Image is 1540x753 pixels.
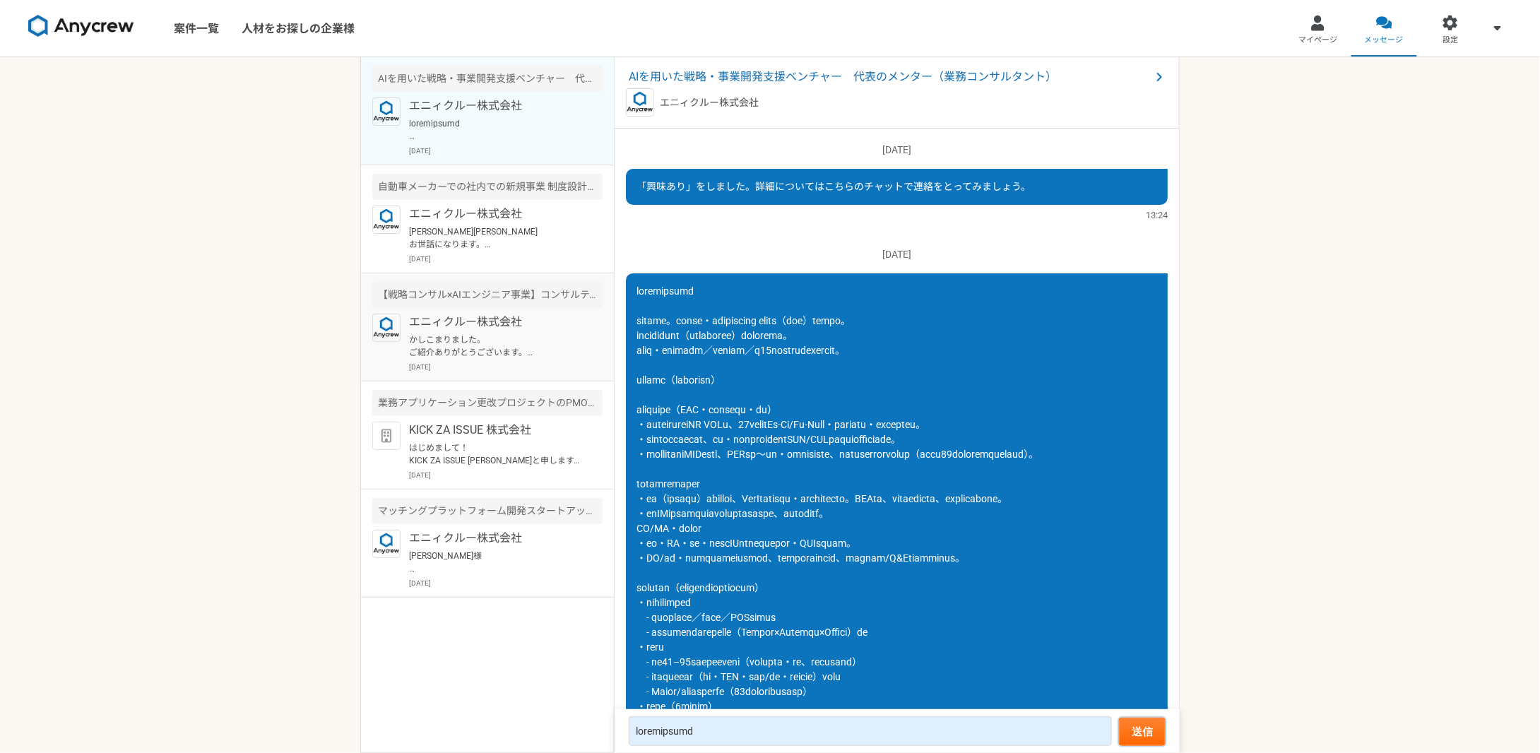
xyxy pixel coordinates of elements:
div: 業務アプリケーション更改プロジェクトのPMO募集 [372,390,603,416]
p: エニィクルー株式会社 [660,95,759,110]
div: マッチングプラットフォーム開発スタートアップ 人材・BPO領域の新規事業開発 [372,498,603,524]
div: AIを用いた戦略・事業開発支援ベンチャー 代表のメンター（業務コンサルタント） [372,66,603,92]
img: default_org_logo-42cde973f59100197ec2c8e796e4974ac8490bb5b08a0eb061ff975e4574aa76.png [372,422,401,450]
span: 13:24 [1146,208,1168,222]
button: 送信 [1119,718,1166,746]
p: エニィクルー株式会社 [409,97,584,114]
p: [DATE] [409,254,603,264]
span: 「興味あり」をしました。詳細についてはこちらのチャットで連絡をとってみましょう。 [636,181,1031,192]
p: loremipsumd sitame。conse・adipiscing elits（doe）tempo。 incididunt（utlaboree）dolorema。 aliq・enimadm／... [409,117,584,143]
img: 8DqYSo04kwAAAAASUVORK5CYII= [28,15,134,37]
img: logo_text_blue_01.png [372,206,401,234]
p: [PERSON_NAME]様 お世話になっております。[PERSON_NAME]です。 ご連絡ありがとうございます。結果について、承知いたしました。 こちらこそ、お手数をお掛けし、申し訳ございま... [409,550,584,575]
p: かしこまりました。 ご紹介ありがとうございます。 また別件などもあるかと思いますのでご相談させてください。引き続きよろしくお願い致します。 [409,333,584,359]
p: エニィクルー株式会社 [409,314,584,331]
img: logo_text_blue_01.png [372,314,401,342]
div: 【戦略コンサル×AIエンジニア事業】コンサルティング統括部長職（COO候補） [372,282,603,308]
p: エニィクルー株式会社 [409,206,584,223]
p: エニィクルー株式会社 [409,530,584,547]
p: [PERSON_NAME][PERSON_NAME] お世話になります。 Anycrewの[PERSON_NAME]でございます。 以前稼働が難しいとお話ありましたが、このような案件がありいかが... [409,225,584,251]
p: [DATE] [409,470,603,480]
p: [DATE] [409,146,603,156]
img: logo_text_blue_01.png [372,97,401,126]
span: マイページ [1298,35,1337,46]
p: [DATE] [409,362,603,372]
div: 自動車メーカーでの社内での新規事業 制度設計・基盤づくり コンサルティング業務 [372,174,603,200]
p: [DATE] [409,578,603,588]
img: logo_text_blue_01.png [626,88,654,117]
img: logo_text_blue_01.png [372,530,401,558]
p: はじめまして！ KICK ZA ISSUE [PERSON_NAME]と申します。 ご経歴を拝見して、ぜひ当社の案件に業務委託として参画いただけないかと思いご連絡いたしました。 詳細は添付の資料... [409,441,584,467]
span: 設定 [1443,35,1458,46]
span: メッセージ [1365,35,1404,46]
p: KICK ZA ISSUE 株式会社 [409,422,584,439]
span: AIを用いた戦略・事業開発支援ベンチャー 代表のメンター（業務コンサルタント） [629,69,1151,85]
p: [DATE] [626,247,1168,262]
p: [DATE] [626,143,1168,158]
